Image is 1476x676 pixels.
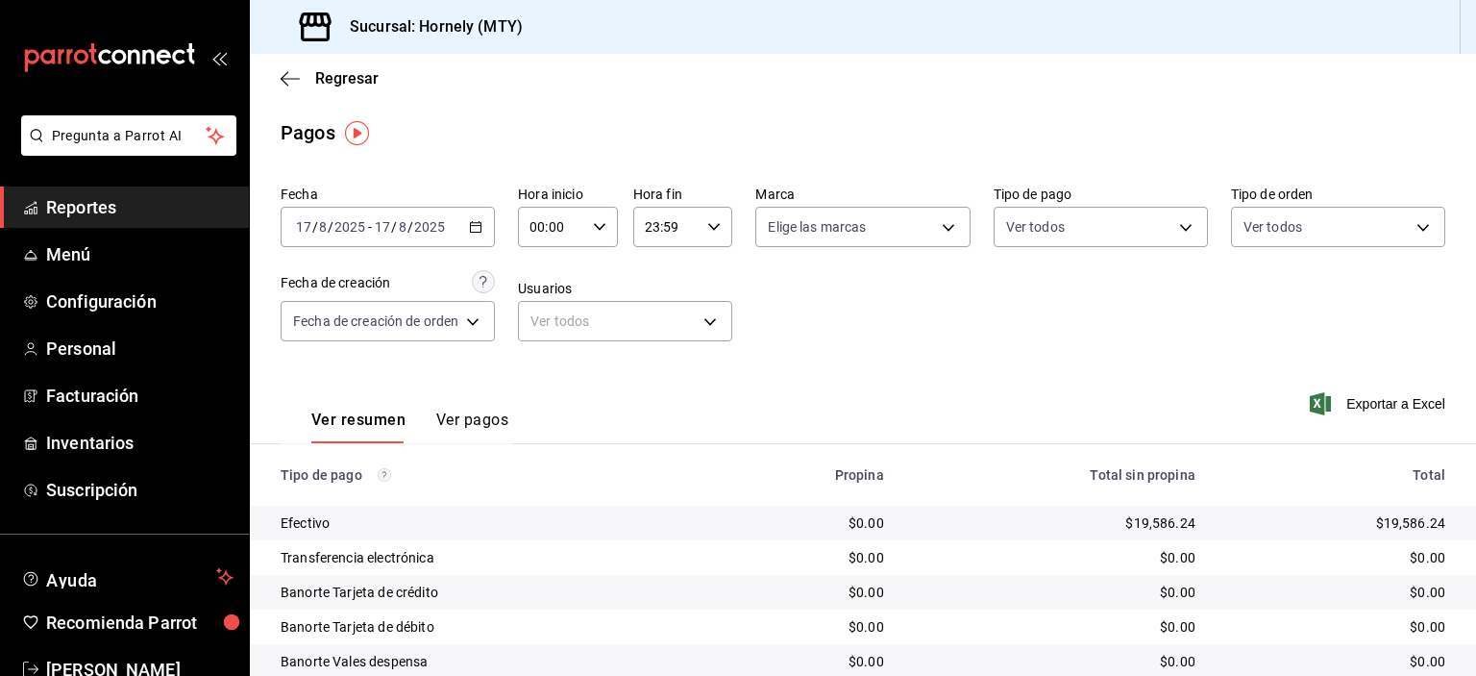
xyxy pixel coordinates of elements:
[315,69,379,88] span: Regresar
[281,617,701,637] div: Banorte Tarjeta de débito
[731,652,883,671] div: $0.00
[281,548,701,567] div: Transferencia electrónica
[46,477,234,503] span: Suscripción
[391,219,397,235] span: /
[318,219,328,235] input: --
[46,194,234,220] span: Reportes
[281,188,495,201] label: Fecha
[345,121,369,145] img: Tooltip marker
[755,188,970,201] label: Marca
[1226,617,1445,637] div: $0.00
[768,217,866,237] span: Elige las marcas
[46,610,234,636] span: Recomienda Parrot
[46,565,209,588] span: Ayuda
[731,617,883,637] div: $0.00
[436,411,508,443] button: Ver pagos
[1314,392,1445,415] button: Exportar a Excel
[915,652,1195,671] div: $0.00
[21,115,236,156] button: Pregunta a Parrot AI
[994,188,1208,201] label: Tipo de pago
[915,583,1195,602] div: $0.00
[413,219,446,235] input: ----
[915,513,1195,533] div: $19,586.24
[731,548,883,567] div: $0.00
[915,548,1195,567] div: $0.00
[368,219,372,235] span: -
[1231,188,1445,201] label: Tipo de orden
[731,467,883,483] div: Propina
[281,652,701,671] div: Banorte Vales despensa
[312,219,318,235] span: /
[281,583,701,602] div: Banorte Tarjeta de crédito
[518,282,732,295] label: Usuarios
[1226,548,1445,567] div: $0.00
[518,188,618,201] label: Hora inicio
[1226,652,1445,671] div: $0.00
[1006,217,1065,237] span: Ver todos
[281,513,701,533] div: Efectivo
[46,336,234,362] span: Personal
[311,411,508,443] div: navigation tabs
[311,411,406,443] button: Ver resumen
[281,467,701,483] div: Tipo de pago
[281,273,390,293] div: Fecha de creación
[46,288,234,314] span: Configuración
[293,312,458,331] span: Fecha de creación de orden
[398,219,407,235] input: --
[46,383,234,409] span: Facturación
[46,430,234,456] span: Inventarios
[13,139,236,160] a: Pregunta a Parrot AI
[1226,513,1445,533] div: $19,586.24
[374,219,391,235] input: --
[633,188,733,201] label: Hora fin
[407,219,413,235] span: /
[731,583,883,602] div: $0.00
[518,301,732,341] div: Ver todos
[333,219,366,235] input: ----
[334,15,523,38] h3: Sucursal: Hornely (MTY)
[281,69,379,88] button: Regresar
[328,219,333,235] span: /
[281,118,335,147] div: Pagos
[52,126,207,146] span: Pregunta a Parrot AI
[731,513,883,533] div: $0.00
[915,617,1195,637] div: $0.00
[295,219,312,235] input: --
[915,467,1195,483] div: Total sin propina
[1243,217,1302,237] span: Ver todos
[211,50,227,65] button: open_drawer_menu
[46,241,234,267] span: Menú
[378,468,391,482] svg: Los pagos realizados con Pay y otras terminales son montos brutos.
[1226,467,1445,483] div: Total
[1226,583,1445,602] div: $0.00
